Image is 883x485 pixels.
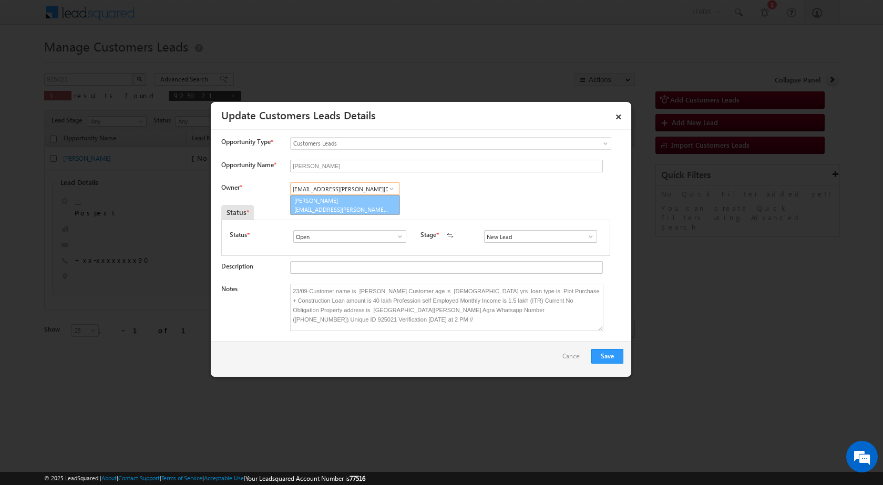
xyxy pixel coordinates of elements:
[562,349,586,369] a: Cancel
[172,5,198,30] div: Minimize live chat window
[591,349,623,364] button: Save
[291,139,568,148] span: Customers Leads
[221,161,276,169] label: Opportunity Name
[161,474,202,481] a: Terms of Service
[294,205,389,213] span: [EMAIL_ADDRESS][PERSON_NAME][DOMAIN_NAME]
[391,231,404,242] a: Show All Items
[484,230,597,243] input: Type to Search
[385,183,398,194] a: Show All Items
[101,474,117,481] a: About
[204,474,244,481] a: Acceptable Use
[221,205,254,220] div: Status
[18,55,44,69] img: d_60004797649_company_0_60004797649
[290,195,400,215] a: [PERSON_NAME]
[350,474,365,482] span: 77516
[55,55,177,69] div: Chat with us now
[245,474,365,482] span: Your Leadsquared Account Number is
[221,107,376,122] a: Update Customers Leads Details
[221,285,238,293] label: Notes
[14,97,192,315] textarea: Type your message and hit 'Enter'
[581,231,594,242] a: Show All Items
[230,230,247,240] label: Status
[118,474,160,481] a: Contact Support
[293,230,406,243] input: Type to Search
[44,473,365,483] span: © 2025 LeadSquared | | | | |
[610,106,628,124] a: ×
[290,137,611,150] a: Customers Leads
[420,230,436,240] label: Stage
[143,324,191,338] em: Start Chat
[290,182,400,195] input: Type to Search
[221,262,253,270] label: Description
[221,183,242,191] label: Owner
[221,137,271,147] span: Opportunity Type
